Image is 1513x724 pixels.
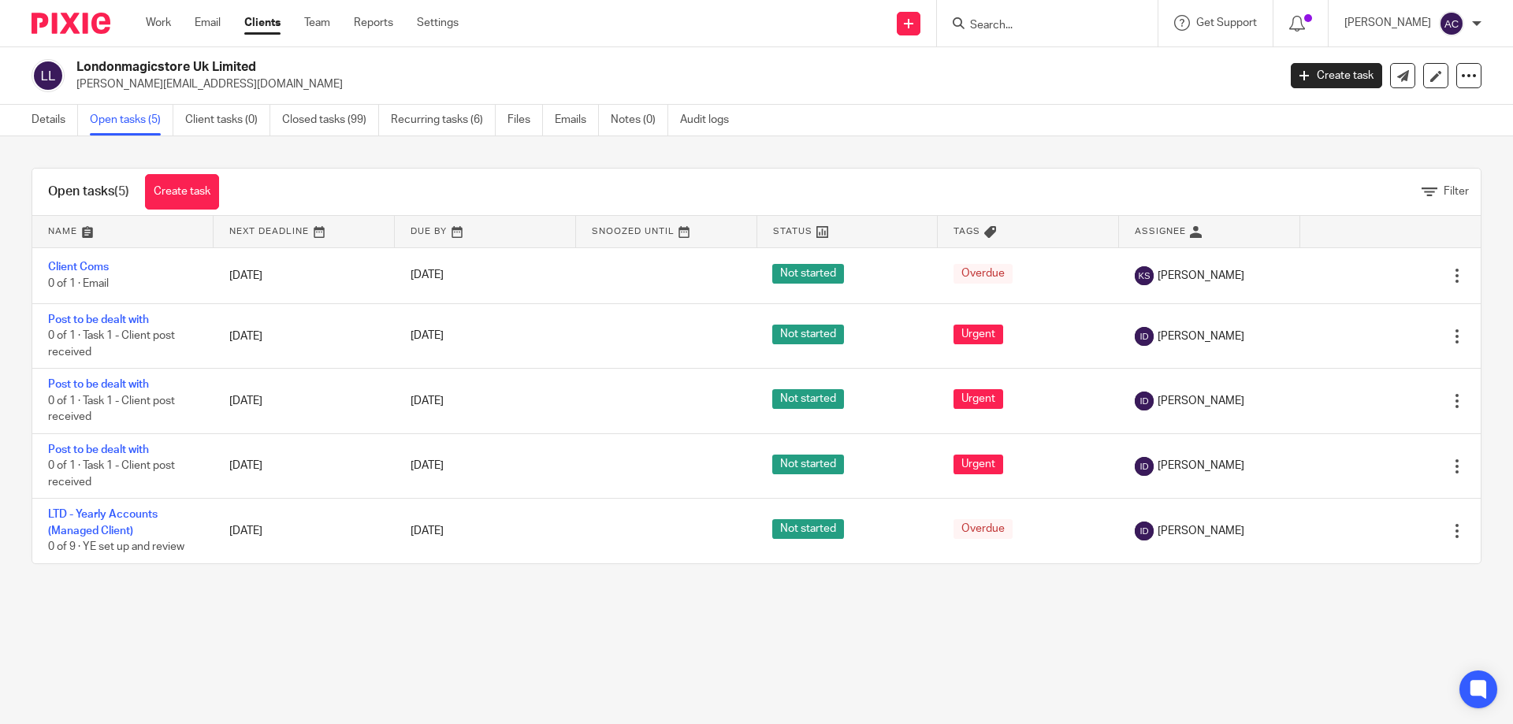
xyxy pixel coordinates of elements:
[1158,393,1244,409] span: [PERSON_NAME]
[304,15,330,31] a: Team
[76,59,1029,76] h2: Londonmagicstore Uk Limited
[282,105,379,136] a: Closed tasks (99)
[48,331,175,358] span: 0 of 1 · Task 1 - Client post received
[411,525,444,537] span: [DATE]
[1135,392,1154,410] img: svg%3E
[954,264,1013,284] span: Overdue
[1158,523,1244,539] span: [PERSON_NAME]
[48,444,149,455] a: Post to be dealt with
[1291,63,1382,88] a: Create task
[772,264,844,284] span: Not started
[507,105,543,136] a: Files
[32,59,65,92] img: svg%3E
[1344,15,1431,31] p: [PERSON_NAME]
[48,460,175,488] span: 0 of 1 · Task 1 - Client post received
[411,395,444,407] span: [DATE]
[954,519,1013,539] span: Overdue
[48,379,149,390] a: Post to be dealt with
[1444,186,1469,197] span: Filter
[214,303,395,368] td: [DATE]
[185,105,270,136] a: Client tasks (0)
[954,389,1003,409] span: Urgent
[48,262,109,273] a: Client Coms
[214,247,395,303] td: [DATE]
[354,15,393,31] a: Reports
[954,455,1003,474] span: Urgent
[48,509,158,536] a: LTD - Yearly Accounts (Managed Client)
[411,270,444,281] span: [DATE]
[90,105,173,136] a: Open tasks (5)
[48,184,129,200] h1: Open tasks
[411,461,444,472] span: [DATE]
[1196,17,1257,28] span: Get Support
[954,227,980,236] span: Tags
[1158,458,1244,473] span: [PERSON_NAME]
[1158,329,1244,344] span: [PERSON_NAME]
[411,331,444,342] span: [DATE]
[146,15,171,31] a: Work
[32,105,78,136] a: Details
[1158,268,1244,284] span: [PERSON_NAME]
[772,325,844,344] span: Not started
[1135,457,1154,476] img: svg%3E
[592,227,675,236] span: Snoozed Until
[76,76,1267,92] p: [PERSON_NAME][EMAIL_ADDRESS][DOMAIN_NAME]
[114,185,129,198] span: (5)
[48,541,184,552] span: 0 of 9 · YE set up and review
[1135,327,1154,346] img: svg%3E
[968,19,1110,33] input: Search
[214,369,395,433] td: [DATE]
[772,455,844,474] span: Not started
[391,105,496,136] a: Recurring tasks (6)
[214,433,395,498] td: [DATE]
[145,174,219,210] a: Create task
[555,105,599,136] a: Emails
[48,278,109,289] span: 0 of 1 · Email
[48,314,149,325] a: Post to be dealt with
[195,15,221,31] a: Email
[1135,266,1154,285] img: svg%3E
[417,15,459,31] a: Settings
[680,105,741,136] a: Audit logs
[244,15,281,31] a: Clients
[773,227,812,236] span: Status
[1439,11,1464,36] img: svg%3E
[214,499,395,563] td: [DATE]
[772,389,844,409] span: Not started
[954,325,1003,344] span: Urgent
[32,13,110,34] img: Pixie
[772,519,844,539] span: Not started
[611,105,668,136] a: Notes (0)
[48,395,175,423] span: 0 of 1 · Task 1 - Client post received
[1135,522,1154,540] img: svg%3E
